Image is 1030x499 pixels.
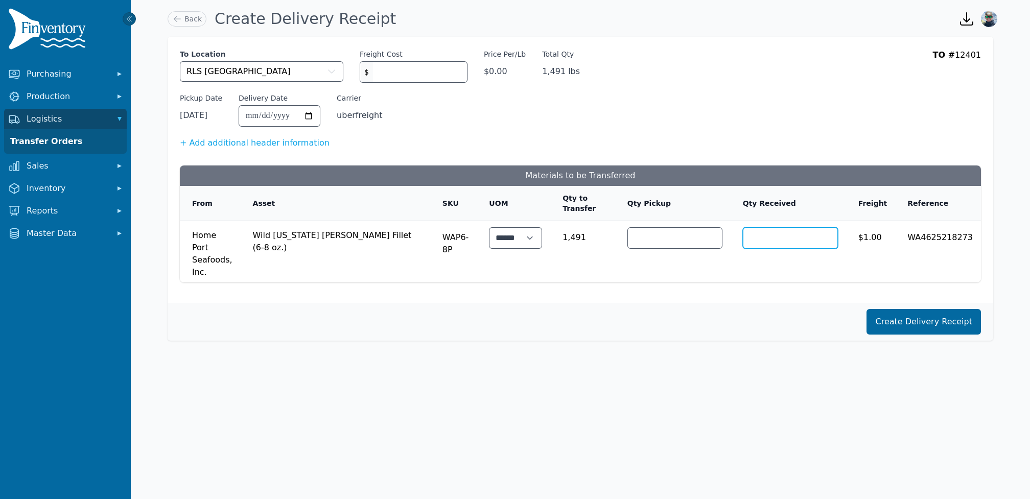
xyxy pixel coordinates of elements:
span: Carrier [337,93,382,103]
span: Master Data [27,227,108,240]
span: Inventory [27,182,108,195]
span: Logistics [27,113,108,125]
span: $0.00 [484,65,526,78]
span: Reports [27,205,108,217]
button: + Add additional header information [180,137,330,149]
span: [DATE] [180,105,222,122]
button: Sales [4,156,127,176]
img: Finventory [8,8,90,54]
a: Back [168,11,206,27]
span: TO # [933,50,955,60]
td: $1.00 [846,221,896,283]
button: Inventory [4,178,127,199]
span: Purchasing [27,68,108,80]
label: Delivery Date [239,93,288,103]
a: Transfer Orders [6,131,125,152]
div: 12401 [933,49,981,93]
button: Purchasing [4,64,127,84]
span: Production [27,90,108,103]
th: Reference [895,186,981,221]
button: Master Data [4,223,127,244]
button: Reports [4,201,127,221]
th: UOM [477,186,550,221]
span: Wild [US_STATE] [PERSON_NAME] Fillet (6-8 oz.) [253,225,422,254]
h3: Materials to be Transferred [180,165,981,186]
th: Qty Pickup [615,186,731,221]
button: RLS [GEOGRAPHIC_DATA] [180,61,343,82]
th: Freight [846,186,896,221]
span: 1,491 [563,225,607,244]
th: Qty Received [731,186,846,221]
td: WAP6-8P [430,221,477,283]
td: WA4625218273 [895,221,981,283]
span: $ [360,62,373,82]
span: 1,491 lbs [542,65,580,78]
img: Karina Wright [981,11,997,27]
th: From [180,186,241,221]
button: Create Delivery Receipt [867,309,981,335]
span: Home Port Seafoods, Inc. [192,225,232,278]
h1: Create Delivery Receipt [215,10,396,28]
span: uberfreight [337,109,382,122]
th: Asset [241,186,430,221]
label: To Location [180,49,343,59]
label: Price Per/Lb [484,49,526,59]
span: Pickup Date [180,93,222,103]
th: SKU [430,186,477,221]
button: Production [4,86,127,107]
button: Logistics [4,109,127,129]
span: Sales [27,160,108,172]
span: RLS [GEOGRAPHIC_DATA] [186,65,290,78]
label: Total Qty [542,49,580,59]
th: Qty to Transfer [550,186,615,221]
label: Freight Cost [360,49,403,59]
